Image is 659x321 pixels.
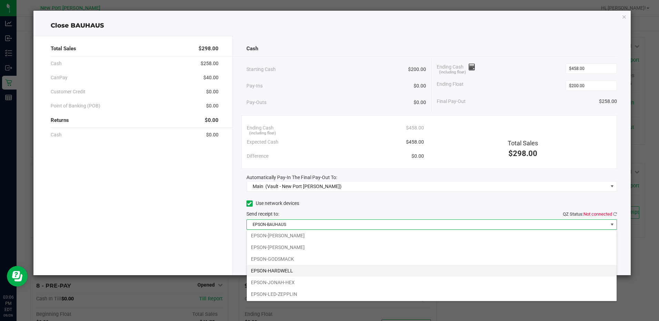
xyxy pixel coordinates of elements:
span: $298.00 [199,45,219,53]
span: $200.00 [408,66,426,73]
span: Automatically Pay-In The Final Pay-Out To: [246,175,337,180]
li: EPSON-JONAH-HEX [247,277,617,288]
span: Point of Banking (POB) [51,102,100,110]
span: $0.00 [205,116,219,124]
span: Ending Cash [437,63,475,74]
span: Customer Credit [51,88,85,95]
span: Total Sales [51,45,76,53]
span: $0.00 [414,99,426,106]
span: Cash [51,60,62,67]
label: Use network devices [246,200,299,207]
span: EPSON-BAUHAUS [247,220,608,229]
span: Final Pay-Out [437,98,466,105]
span: Difference [247,153,268,160]
span: Cash [51,131,62,138]
span: (Vault - New Port [PERSON_NAME]) [265,184,342,189]
span: $258.00 [599,98,617,105]
span: Pay-Outs [246,99,266,106]
span: Cash [246,45,258,53]
span: Starting Cash [246,66,276,73]
span: Pay-Ins [246,82,263,90]
span: Main [253,184,263,189]
span: $0.00 [206,131,219,138]
span: Expected Cash [247,138,278,146]
span: Ending Cash [247,124,274,132]
span: CanPay [51,74,68,81]
span: (including float) [439,70,466,75]
span: $298.00 [508,149,537,158]
li: EPSON-HARDWELL [247,265,617,277]
span: $258.00 [201,60,219,67]
span: (including float) [249,131,276,136]
span: $0.00 [414,82,426,90]
span: $40.00 [203,74,219,81]
span: Not connected [584,211,612,217]
span: $0.00 [206,102,219,110]
div: Close BAUHAUS [33,21,630,30]
li: EPSON-LED-ZEPPLIN [247,288,617,300]
span: $0.00 [206,88,219,95]
iframe: Resource center [7,266,28,287]
li: EPSON-[PERSON_NAME] [247,241,617,253]
span: Total Sales [508,139,538,147]
span: $0.00 [412,153,424,160]
span: QZ Status: [563,211,617,217]
div: Returns [51,113,218,128]
span: $458.00 [406,138,424,146]
li: EPSON-[PERSON_NAME] [247,230,617,241]
span: Send receipt to: [246,211,279,217]
span: Ending Float [437,81,464,91]
li: EPSON-GODSMACK [247,253,617,265]
span: $458.00 [406,124,424,132]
